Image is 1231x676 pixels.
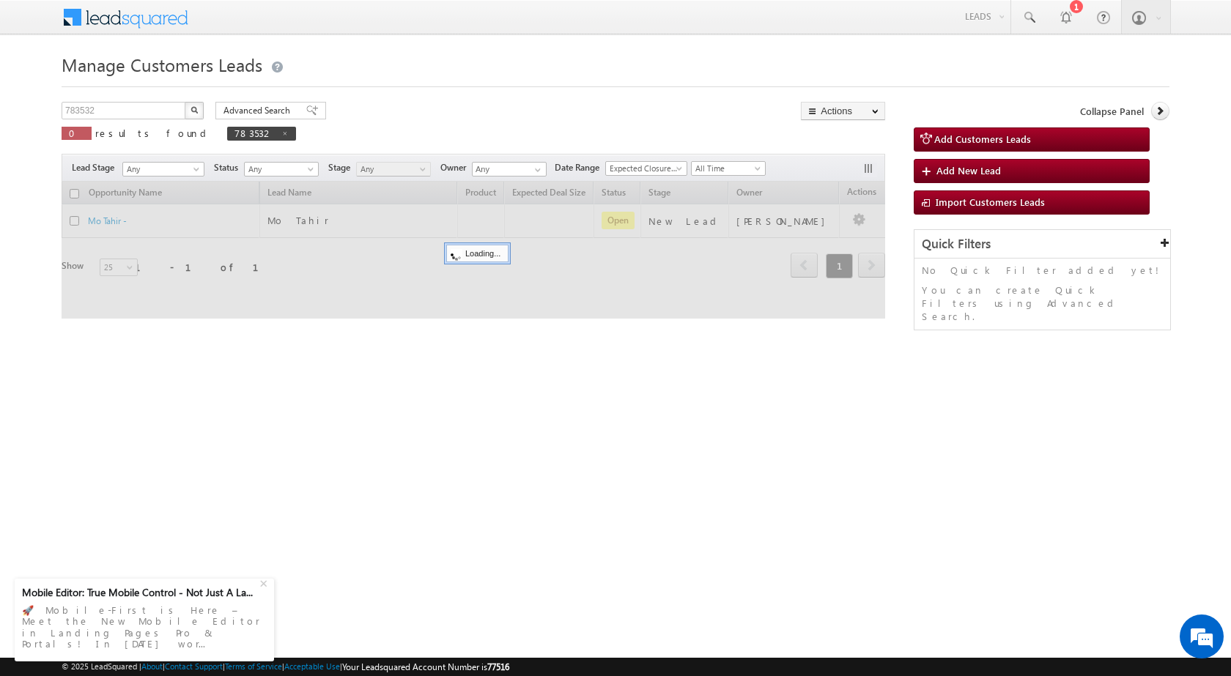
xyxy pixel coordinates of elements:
a: Expected Closure Date [605,161,687,176]
span: Any [245,163,314,176]
a: Contact Support [165,661,223,671]
span: Add Customers Leads [934,133,1031,145]
div: 🚀 Mobile-First is Here – Meet the New Mobile Editor in Landing Pages Pro & Portals! In [DATE] wor... [22,600,267,654]
span: results found [95,127,212,139]
span: Status [214,161,244,174]
span: 783532 [234,127,274,139]
span: Any [357,163,426,176]
a: Any [244,162,319,177]
div: Chat with us now [76,77,246,96]
div: + [256,573,274,591]
button: Actions [801,102,885,120]
span: Stage [328,161,356,174]
span: Lead Stage [72,161,120,174]
span: Advanced Search [223,104,295,117]
div: Quick Filters [914,230,1170,259]
span: Expected Closure Date [606,162,682,175]
div: Loading... [446,245,509,262]
span: All Time [692,162,761,175]
a: Any [122,162,204,177]
img: Search [191,106,198,114]
a: All Time [691,161,766,176]
span: © 2025 LeadSquared | | | | | [62,660,509,674]
span: Import Customers Leads [936,196,1045,208]
input: Type to Search [472,162,547,177]
span: Any [123,163,199,176]
span: Owner [440,161,472,174]
span: Manage Customers Leads [62,53,262,76]
span: 0 [69,127,84,139]
span: 77516 [487,661,509,672]
span: Your Leadsquared Account Number is [342,661,509,672]
a: Show All Items [527,163,545,177]
a: Acceptable Use [284,661,340,671]
p: No Quick Filter added yet! [922,264,1163,277]
textarea: Type your message and hit 'Enter' [19,135,267,439]
div: Mobile Editor: True Mobile Control - Not Just A La... [22,586,258,599]
em: Start Chat [199,451,266,471]
img: d_60004797649_company_0_60004797649 [25,77,62,96]
span: Add New Lead [936,164,1001,177]
a: About [141,661,163,671]
a: Any [356,162,431,177]
span: Date Range [555,161,605,174]
div: Minimize live chat window [240,7,276,42]
span: Collapse Panel [1080,105,1144,118]
a: Terms of Service [225,661,282,671]
p: You can create Quick Filters using Advanced Search. [922,283,1163,323]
